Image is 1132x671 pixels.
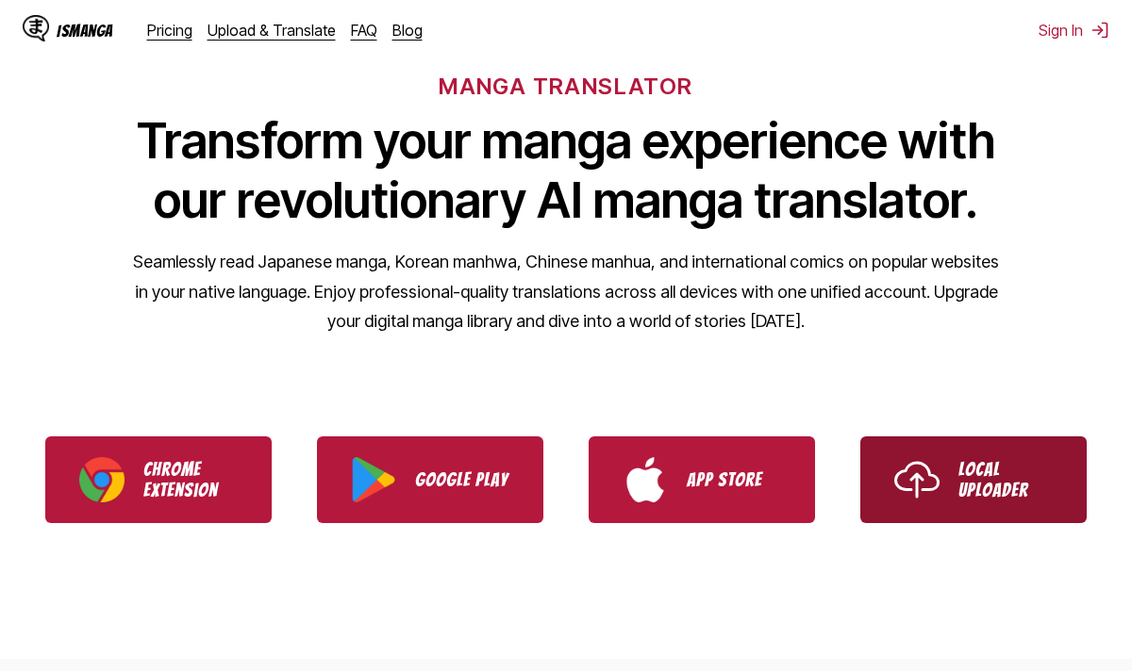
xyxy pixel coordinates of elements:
[415,469,509,490] p: Google Play
[623,457,668,502] img: App Store logo
[958,459,1053,500] p: Local Uploader
[132,247,1000,336] p: Seamlessly read Japanese manga, Korean manhwa, Chinese manhua, and international comics on popula...
[392,21,423,40] a: Blog
[351,457,396,502] img: Google Play logo
[147,21,192,40] a: Pricing
[589,436,815,523] a: Download IsManga from App Store
[439,73,692,100] h6: MANGA TRANSLATOR
[23,15,49,41] img: IsManga Logo
[132,111,1000,230] h1: Transform your manga experience with our revolutionary AI manga translator.
[860,436,1087,523] a: Use IsManga Local Uploader
[1039,21,1109,40] button: Sign In
[351,21,377,40] a: FAQ
[687,469,781,490] p: App Store
[79,457,125,502] img: Chrome logo
[894,457,940,502] img: Upload icon
[208,21,336,40] a: Upload & Translate
[57,22,113,40] div: IsManga
[1090,21,1109,40] img: Sign out
[317,436,543,523] a: Download IsManga from Google Play
[23,15,147,45] a: IsManga LogoIsManga
[143,459,238,500] p: Chrome Extension
[45,436,272,523] a: Download IsManga Chrome Extension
